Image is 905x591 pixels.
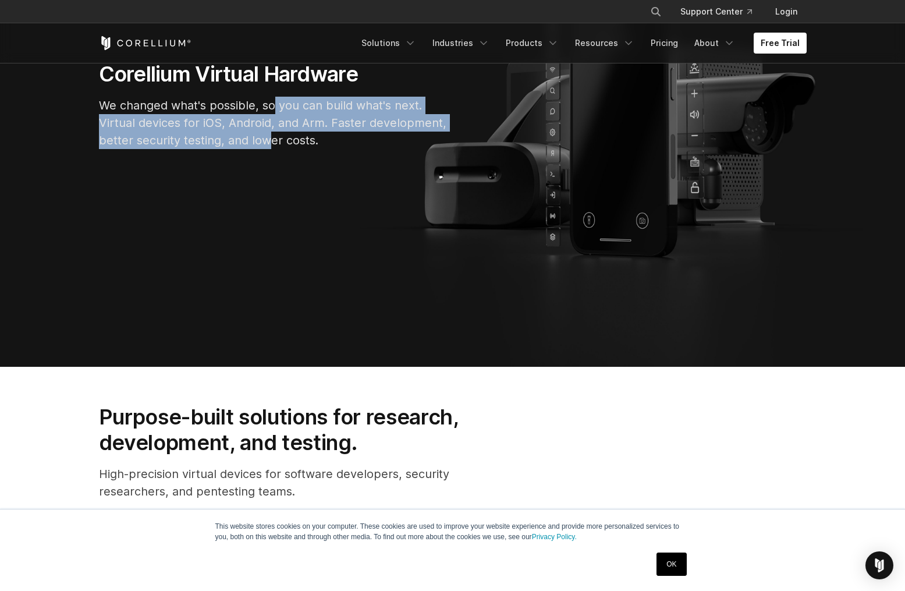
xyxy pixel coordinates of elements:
a: OK [656,553,686,576]
a: Pricing [644,33,685,54]
p: This website stores cookies on your computer. These cookies are used to improve your website expe... [215,521,690,542]
a: Support Center [671,1,761,22]
a: Login [766,1,807,22]
button: Search [645,1,666,22]
a: Solutions [354,33,423,54]
p: We changed what's possible, so you can build what's next. Virtual devices for iOS, Android, and A... [99,97,448,149]
p: High-precision virtual devices for software developers, security researchers, and pentesting teams. [99,465,496,500]
a: Products [499,33,566,54]
a: Free Trial [754,33,807,54]
a: Corellium Home [99,36,191,50]
a: Privacy Policy. [532,533,577,541]
div: Open Intercom Messenger [865,551,893,579]
a: About [687,33,742,54]
a: Resources [568,33,641,54]
h2: Purpose-built solutions for research, development, and testing. [99,404,496,456]
h1: Corellium Virtual Hardware [99,61,448,87]
div: Navigation Menu [636,1,807,22]
a: Industries [425,33,496,54]
div: Navigation Menu [354,33,807,54]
